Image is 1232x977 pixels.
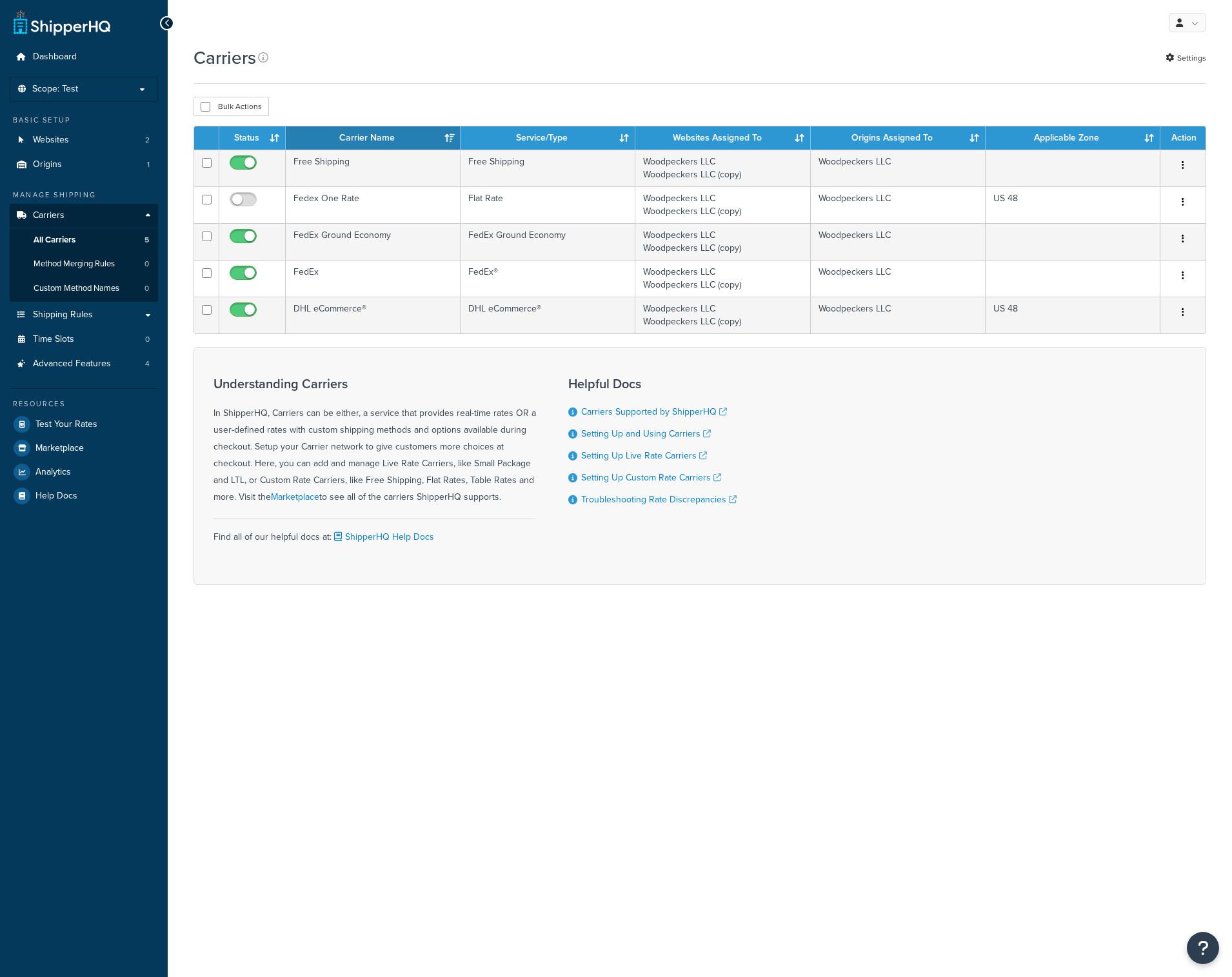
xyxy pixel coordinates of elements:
[32,84,78,95] span: Scope: Test
[10,437,158,460] a: Marketplace
[10,115,158,126] div: Basic Setup
[10,460,158,484] a: Analytics
[461,260,635,297] td: FedEx®
[635,186,810,223] td: Woodpeckers LLC Woodpeckers LLC (copy)
[986,126,1160,150] th: Applicable Zone: activate to sort column ascending
[35,467,71,478] span: Analytics
[1160,126,1206,150] th: Action
[635,297,810,333] td: Woodpeckers LLC Woodpeckers LLC (copy)
[461,150,635,186] td: Free Shipping
[811,297,986,333] td: Woodpeckers LLC
[568,377,737,391] h3: Helpful Docs
[35,419,97,430] span: Test Your Rates
[811,126,986,150] th: Origins Assigned To: activate to sort column ascending
[10,252,158,276] a: Method Merging Rules 0
[986,297,1160,333] td: US 48
[10,190,158,201] div: Manage Shipping
[145,334,150,345] span: 0
[33,210,65,221] span: Carriers
[286,297,461,333] td: DHL eCommerce®
[10,252,158,276] li: Method Merging Rules
[581,427,711,440] a: Setting Up and Using Carriers
[33,159,62,170] span: Origins
[34,283,119,294] span: Custom Method Names
[144,283,149,294] span: 0
[635,223,810,260] td: Woodpeckers LLC Woodpeckers LLC (copy)
[10,328,158,351] a: Time Slots 0
[271,490,319,504] a: Marketplace
[10,128,158,152] a: Websites 2
[214,518,536,546] div: Find all of our helpful docs at:
[10,328,158,351] li: Time Slots
[10,228,158,252] a: All Carriers 5
[10,277,158,301] li: Custom Method Names
[10,277,158,301] a: Custom Method Names 0
[811,186,986,223] td: Woodpeckers LLC
[635,150,810,186] td: Woodpeckers LLC Woodpeckers LLC (copy)
[461,223,635,260] td: FedEx Ground Economy
[10,228,158,252] li: All Carriers
[144,259,149,270] span: 0
[10,128,158,152] li: Websites
[33,135,69,146] span: Websites
[33,310,93,321] span: Shipping Rules
[581,405,727,419] a: Carriers Supported by ShipperHQ
[34,259,115,270] span: Method Merging Rules
[10,204,158,228] a: Carriers
[10,303,158,327] a: Shipping Rules
[635,260,810,297] td: Woodpeckers LLC Woodpeckers LLC (copy)
[33,334,74,345] span: Time Slots
[10,399,158,410] div: Resources
[811,223,986,260] td: Woodpeckers LLC
[635,126,810,150] th: Websites Assigned To: activate to sort column ascending
[10,45,158,69] a: Dashboard
[33,359,111,370] span: Advanced Features
[581,449,707,462] a: Setting Up Live Rate Carriers
[214,377,536,506] div: In ShipperHQ, Carriers can be either, a service that provides real-time rates OR a user-defined r...
[10,153,158,177] li: Origins
[34,235,75,246] span: All Carriers
[145,359,150,370] span: 4
[219,126,286,150] th: Status: activate to sort column ascending
[461,186,635,223] td: Flat Rate
[144,235,149,246] span: 5
[286,260,461,297] td: FedEx
[811,150,986,186] td: Woodpeckers LLC
[35,491,77,502] span: Help Docs
[332,530,434,544] a: ShipperHQ Help Docs
[147,159,150,170] span: 1
[10,484,158,508] a: Help Docs
[10,352,158,376] a: Advanced Features 4
[10,153,158,177] a: Origins 1
[33,52,77,63] span: Dashboard
[10,413,158,436] a: Test Your Rates
[35,443,84,454] span: Marketplace
[145,135,150,146] span: 2
[194,97,269,116] button: Bulk Actions
[194,45,256,70] h1: Carriers
[986,186,1160,223] td: US 48
[1166,49,1206,67] a: Settings
[581,471,721,484] a: Setting Up Custom Rate Carriers
[581,493,737,506] a: Troubleshooting Rate Discrepancies
[14,10,110,35] a: ShipperHQ Home
[461,126,635,150] th: Service/Type: activate to sort column ascending
[461,297,635,333] td: DHL eCommerce®
[1187,932,1219,964] button: Open Resource Center
[811,260,986,297] td: Woodpeckers LLC
[286,186,461,223] td: Fedex One Rate
[286,126,461,150] th: Carrier Name: activate to sort column ascending
[286,223,461,260] td: FedEx Ground Economy
[214,377,536,391] h3: Understanding Carriers
[10,352,158,376] li: Advanced Features
[10,204,158,302] li: Carriers
[286,150,461,186] td: Free Shipping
